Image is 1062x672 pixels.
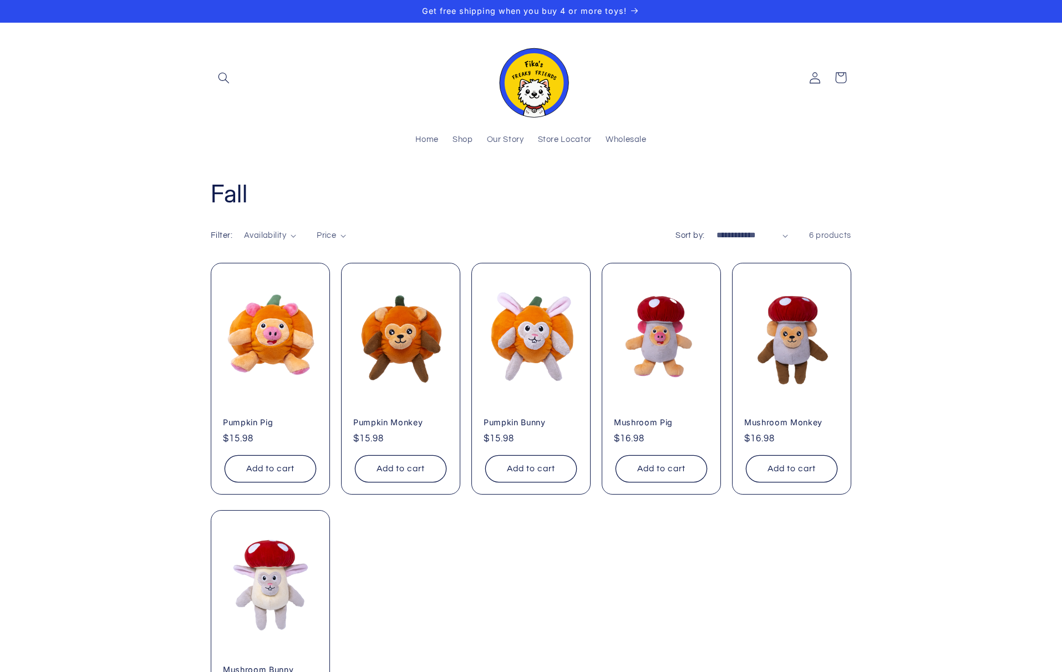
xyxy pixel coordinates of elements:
a: Our Story [480,128,531,152]
span: Shop [453,135,473,145]
h2: Filter: [211,230,232,242]
button: Add to cart [616,455,707,482]
button: Add to cart [746,455,837,482]
a: Shop [445,128,480,152]
img: Fika's Freaky Friends [492,38,570,118]
button: Add to cart [485,455,577,482]
span: 6 products [809,231,851,240]
button: Add to cart [225,455,316,482]
summary: Availability (0 selected) [244,230,296,242]
span: Home [415,135,439,145]
span: Availability [244,231,286,240]
a: Pumpkin Bunny [484,418,578,427]
span: Wholesale [606,135,647,145]
span: Store Locator [538,135,592,145]
a: Mushroom Pig [614,418,709,427]
summary: Price [317,230,346,242]
span: Get free shipping when you buy 4 or more toys! [422,6,627,16]
a: Store Locator [531,128,598,152]
a: Pumpkin Monkey [353,418,448,427]
h1: Fall [211,178,851,210]
summary: Search [211,65,236,90]
a: Home [409,128,446,152]
button: Add to cart [355,455,446,482]
label: Sort by: [675,231,704,240]
a: Wholesale [598,128,653,152]
a: Mushroom Monkey [744,418,839,427]
span: Our Story [487,135,524,145]
a: Fika's Freaky Friends [488,34,575,122]
span: Price [317,231,336,240]
a: Pumpkin Pig [223,418,318,427]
